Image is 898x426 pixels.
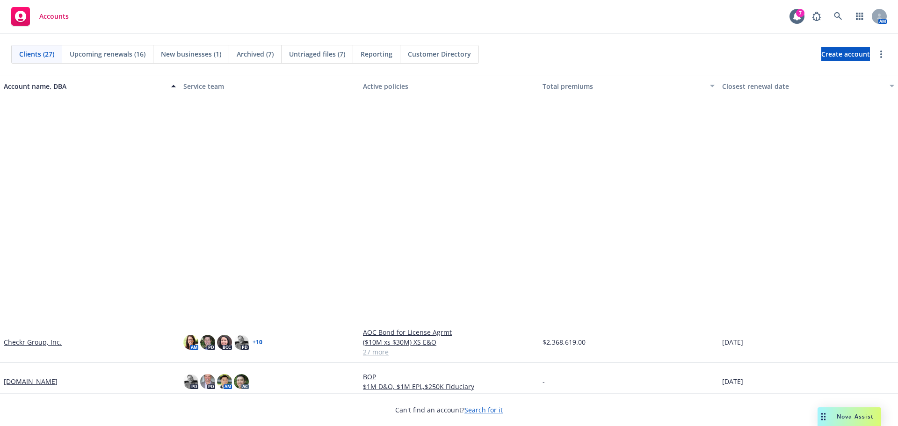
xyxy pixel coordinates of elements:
[183,374,198,389] img: photo
[217,374,232,389] img: photo
[722,337,743,347] span: [DATE]
[850,7,869,26] a: Switch app
[39,13,69,20] span: Accounts
[359,75,539,97] button: Active policies
[363,327,535,337] a: AOC Bond for License Agrmt
[19,49,54,59] span: Clients (27)
[234,374,249,389] img: photo
[837,412,874,420] span: Nova Assist
[289,49,345,59] span: Untriaged files (7)
[361,49,392,59] span: Reporting
[829,7,847,26] a: Search
[543,337,586,347] span: $2,368,619.00
[464,405,503,414] a: Search for it
[539,75,718,97] button: Total premiums
[821,45,870,63] span: Create account
[807,7,826,26] a: Report a Bug
[183,81,355,91] div: Service team
[363,81,535,91] div: Active policies
[395,405,503,415] span: Can't find an account?
[363,337,535,347] a: ($10M xs $30M) XS E&O
[4,81,166,91] div: Account name, DBA
[722,376,743,386] span: [DATE]
[200,335,215,350] img: photo
[4,337,62,347] a: Checkr Group, Inc.
[217,335,232,350] img: photo
[718,75,898,97] button: Closest renewal date
[363,347,535,357] a: 27 more
[722,81,884,91] div: Closest renewal date
[408,49,471,59] span: Customer Directory
[70,49,145,59] span: Upcoming renewals (16)
[821,47,870,61] a: Create account
[818,407,881,426] button: Nova Assist
[543,81,704,91] div: Total premiums
[200,374,215,389] img: photo
[183,335,198,350] img: photo
[363,372,535,382] a: BOP
[237,49,274,59] span: Archived (7)
[7,3,72,29] a: Accounts
[161,49,221,59] span: New businesses (1)
[543,376,545,386] span: -
[876,49,887,60] a: more
[4,376,58,386] a: [DOMAIN_NAME]
[234,335,249,350] img: photo
[818,407,829,426] div: Drag to move
[363,382,535,391] a: $1M D&O, $1M EPL,$250K Fiduciary
[253,339,262,345] a: + 10
[180,75,359,97] button: Service team
[796,9,804,17] div: 7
